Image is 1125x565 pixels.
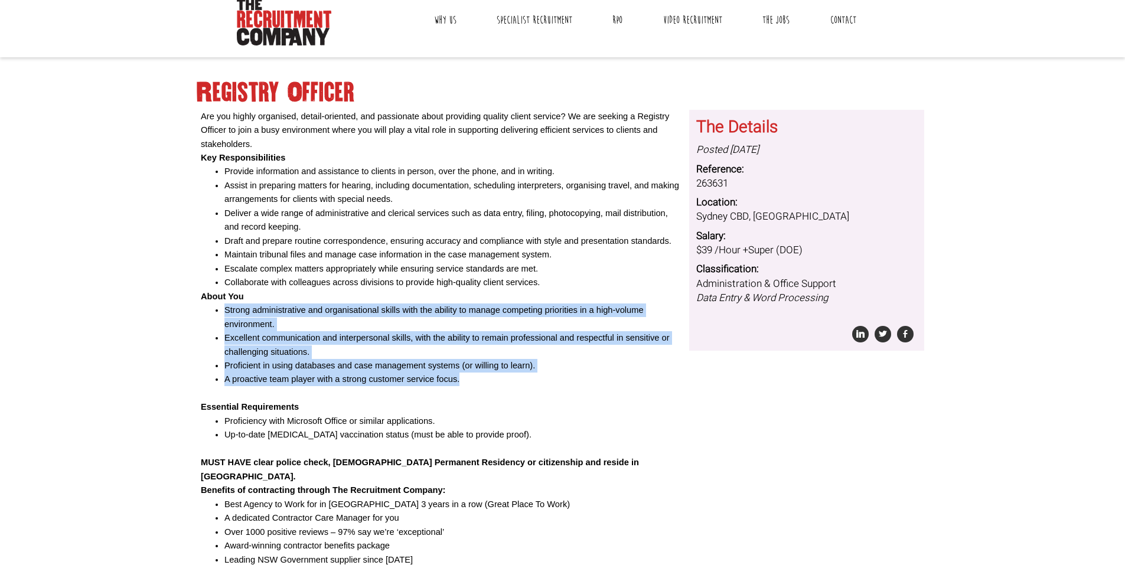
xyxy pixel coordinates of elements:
[696,243,917,257] dd: $39 /Hour +Super (DOE)
[224,262,680,276] li: Escalate complex matters appropriately while ensuring service standards are met.
[201,485,445,495] b: Benefits of contracting through The Recruitment Company:
[425,5,465,35] a: Why Us
[201,402,299,411] b: Essential Requirements
[696,162,917,177] dt: Reference:
[224,539,680,553] li: Award-winning contractor benefits package
[201,153,285,162] b: Key Responsibilities
[488,5,581,35] a: Specialist Recruitment
[696,177,917,191] dd: 263631
[224,359,680,373] li: Proficient in using databases and case management systems (or willing to learn).
[224,276,680,289] li: Collaborate with colleagues across divisions to provide high-quality client services.
[224,525,680,539] li: Over 1000 positive reviews – 97% say we’re ‘exceptional’
[821,5,865,35] a: Contact
[696,277,917,306] dd: Administration & Office Support
[224,414,680,428] li: Proficiency with Microsoft Office or similar applications.
[696,195,917,210] dt: Location:
[197,82,929,103] h1: Registry Officer
[224,498,680,511] li: Best Agency to Work for in [GEOGRAPHIC_DATA] 3 years in a row (Great Place To Work)
[224,373,680,386] li: A proactive team player with a strong customer service focus.
[696,119,917,137] h3: The Details
[224,331,680,359] li: Excellent communication and interpersonal skills, with the ability to remain professional and res...
[224,207,680,234] li: Deliver a wide range of administrative and clerical services such as data entry, filing, photocop...
[696,229,917,243] dt: Salary:
[224,248,680,262] li: Maintain tribunal files and manage case information in the case management system.
[201,110,680,151] p: Are you highly organised, detail-oriented, and passionate about providing quality client service?...
[224,303,680,331] li: Strong administrative and organisational skills with the ability to manage competing priorities i...
[224,234,680,248] li: Draft and prepare routine correspondence, ensuring accuracy and compliance with style and present...
[696,262,917,276] dt: Classification:
[696,142,759,157] i: Posted [DATE]
[224,165,680,178] li: Provide information and assistance to clients in person, over the phone, and in writing.
[224,179,680,207] li: Assist in preparing matters for hearing, including documentation, scheduling interpreters, organi...
[201,292,244,301] b: About You
[224,511,680,525] li: A dedicated Contractor Care Manager for you
[224,428,680,442] li: Up-to-date [MEDICAL_DATA] vaccination status (must be able to provide proof).
[201,458,639,481] b: MUST HAVE clear police check, [DEMOGRAPHIC_DATA] Permanent Residency or citizenship and reside in...
[604,5,631,35] a: RPO
[654,5,731,35] a: Video Recruitment
[696,210,917,224] dd: Sydney CBD, [GEOGRAPHIC_DATA]
[754,5,798,35] a: The Jobs
[696,290,828,305] i: Data Entry & Word Processing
